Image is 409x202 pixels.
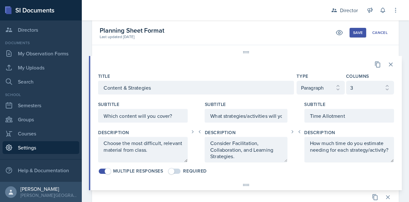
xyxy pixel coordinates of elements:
label: Description [98,129,129,135]
div: Documents [3,40,79,46]
div: Multiple Responses [113,168,163,174]
input: Enter subtitle [98,109,188,123]
a: Settings [3,141,79,154]
a: Courses [3,127,79,140]
div: Last updated [DATE] [100,34,164,40]
label: Subtitle [304,101,325,108]
label: Type [297,73,308,79]
label: Title [98,73,110,79]
div: Planning Sheet Format [100,26,164,35]
label: Subtitle [98,101,119,108]
label: Subtitle [205,101,226,108]
div: Director [340,6,358,14]
div: School [3,92,79,98]
a: Groups [3,113,79,126]
a: My Uploads [3,61,79,74]
a: Directors [3,23,79,36]
label: Columns [346,73,369,79]
button: Save [350,28,366,37]
label: Description [304,129,335,135]
button: Cancel [369,28,391,37]
a: Search [3,75,79,88]
div: Cancel [372,30,388,35]
div: Required [183,168,206,174]
div: [PERSON_NAME][GEOGRAPHIC_DATA] [20,192,77,198]
input: Enter subtitle [205,109,287,123]
input: Enter element title [98,81,294,94]
a: My Observation Forms [3,47,79,60]
div: Save [353,30,363,35]
input: Enter subtitle [304,109,394,123]
div: [PERSON_NAME] [20,186,77,192]
a: Semesters [3,99,79,112]
label: Description [205,129,236,135]
div: Help & Documentation [3,164,79,177]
